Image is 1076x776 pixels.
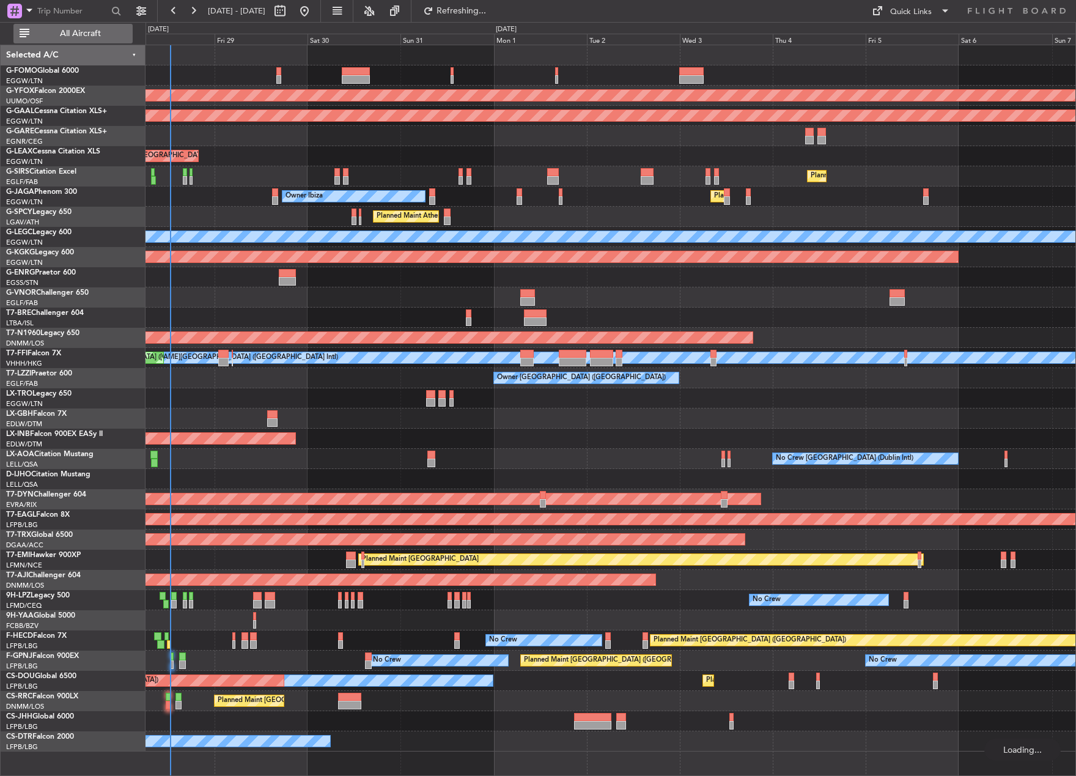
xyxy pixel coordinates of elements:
a: LFMD/CEQ [6,601,42,610]
span: T7-LZZI [6,370,31,377]
div: Sun 31 [400,34,493,45]
span: CS-JHH [6,713,32,720]
a: EGGW/LTN [6,258,43,267]
a: G-SIRSCitation Excel [6,168,76,176]
a: EGGW/LTN [6,198,43,207]
span: G-SPCY [6,209,32,216]
a: LGAV/ATH [6,218,39,227]
a: 9H-YAAGlobal 5000 [6,612,75,619]
div: Mon 1 [494,34,587,45]
div: Loading... [984,739,1061,761]
span: 9H-YAA [6,612,34,619]
div: No Crew [489,631,517,649]
a: LFPB/LBG [6,520,38,530]
div: Sat 30 [308,34,400,45]
span: T7-N1960 [6,330,40,337]
a: G-ENRGPraetor 600 [6,269,76,276]
a: T7-EAGLFalcon 8X [6,511,70,519]
a: CS-JHHGlobal 6000 [6,713,74,720]
a: LELL/QSA [6,460,38,469]
span: CS-RRC [6,693,32,700]
a: LX-TROLegacy 650 [6,390,72,397]
span: G-JAGA [6,188,34,196]
a: F-GPNJFalcon 900EX [6,652,79,660]
span: D-IJHO [6,471,31,478]
a: LFPB/LBG [6,682,38,691]
a: F-HECDFalcon 7X [6,632,67,640]
a: EGGW/LTN [6,238,43,247]
div: Planned Maint [GEOGRAPHIC_DATA] ([GEOGRAPHIC_DATA]) [706,671,899,690]
div: No Crew [753,591,781,609]
a: LFPB/LBG [6,742,38,752]
div: Sat 6 [959,34,1052,45]
span: LX-AOA [6,451,34,458]
a: UUMO/OSF [6,97,43,106]
div: Quick Links [890,6,932,18]
a: G-LEGCLegacy 600 [6,229,72,236]
div: Planned Maint [GEOGRAPHIC_DATA] ([GEOGRAPHIC_DATA]) [714,187,907,205]
input: Trip Number [37,2,108,20]
a: D-IJHOCitation Mustang [6,471,90,478]
a: T7-EMIHawker 900XP [6,552,81,559]
div: Planned Maint [GEOGRAPHIC_DATA] [362,550,479,569]
a: G-JAGAPhenom 300 [6,188,77,196]
a: EDLW/DTM [6,440,42,449]
a: T7-LZZIPraetor 600 [6,370,72,377]
a: EGGW/LTN [6,117,43,126]
a: G-SPCYLegacy 650 [6,209,72,216]
a: EDLW/DTM [6,419,42,429]
span: LX-INB [6,430,30,438]
div: Planned Maint [GEOGRAPHIC_DATA] ([GEOGRAPHIC_DATA]) [218,692,410,710]
span: T7-TRX [6,531,31,539]
span: G-YFOX [6,87,34,95]
button: All Aircraft [13,24,133,43]
div: Planned Maint [GEOGRAPHIC_DATA] ([GEOGRAPHIC_DATA]) [811,167,1003,185]
a: G-LEAXCessna Citation XLS [6,148,100,155]
a: LX-INBFalcon 900EX EASy II [6,430,103,438]
div: Tue 2 [587,34,680,45]
a: DNMM/LOS [6,339,44,348]
a: DNMM/LOS [6,581,44,590]
a: G-GARECessna Citation XLS+ [6,128,107,135]
div: No Crew [GEOGRAPHIC_DATA] (Dublin Intl) [776,449,913,468]
span: Refreshing... [436,7,487,15]
button: Refreshing... [418,1,491,21]
div: No Crew [869,651,897,670]
a: T7-TRXGlobal 6500 [6,531,73,539]
span: LX-TRO [6,390,32,397]
a: G-FOMOGlobal 6000 [6,67,79,75]
a: LX-GBHFalcon 7X [6,410,67,418]
div: Thu 28 [122,34,215,45]
span: CS-DOU [6,673,35,680]
div: Planned Maint [GEOGRAPHIC_DATA] ([GEOGRAPHIC_DATA]) [654,631,846,649]
div: Fri 29 [215,34,308,45]
span: LX-GBH [6,410,33,418]
span: G-GARE [6,128,34,135]
a: EGGW/LTN [6,76,43,86]
a: G-YFOXFalcon 2000EX [6,87,85,95]
a: LFPB/LBG [6,662,38,671]
a: EGLF/FAB [6,177,38,187]
a: T7-FFIFalcon 7X [6,350,61,357]
div: Owner [GEOGRAPHIC_DATA] ([GEOGRAPHIC_DATA]) [497,369,666,387]
a: T7-DYNChallenger 604 [6,491,86,498]
span: T7-EAGL [6,511,36,519]
span: CS-DTR [6,733,32,741]
div: Planned Maint [GEOGRAPHIC_DATA] ([GEOGRAPHIC_DATA]) [524,651,717,670]
span: G-GAAL [6,108,34,115]
a: EGSS/STN [6,278,39,287]
div: Planned Maint [GEOGRAPHIC_DATA] ([GEOGRAPHIC_DATA]) [90,147,282,165]
div: Planned Maint Athens ([PERSON_NAME] Intl) [377,207,517,226]
div: [DATE] [148,24,169,35]
a: LX-AOACitation Mustang [6,451,94,458]
a: 9H-LPZLegacy 500 [6,592,70,599]
a: EGGW/LTN [6,157,43,166]
span: [DATE] - [DATE] [208,6,265,17]
a: LFPB/LBG [6,641,38,651]
span: G-ENRG [6,269,35,276]
a: LFPB/LBG [6,722,38,731]
a: EGLF/FAB [6,379,38,388]
a: EGNR/CEG [6,137,43,146]
span: T7-EMI [6,552,30,559]
span: G-KGKG [6,249,35,256]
